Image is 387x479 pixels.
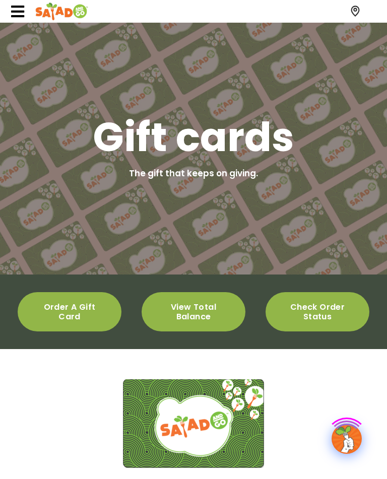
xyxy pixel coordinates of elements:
img: Header logo [35,2,88,22]
span: Order a gift card [35,302,104,321]
a: Order a gift card [18,292,121,331]
a: View total balance [142,292,245,331]
span: Check order status [283,302,352,321]
h1: Gift cards [93,117,294,157]
h2: The gift that keeps on giving. [129,167,258,180]
span: View total balance [159,302,228,321]
a: Check order status [266,292,369,331]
